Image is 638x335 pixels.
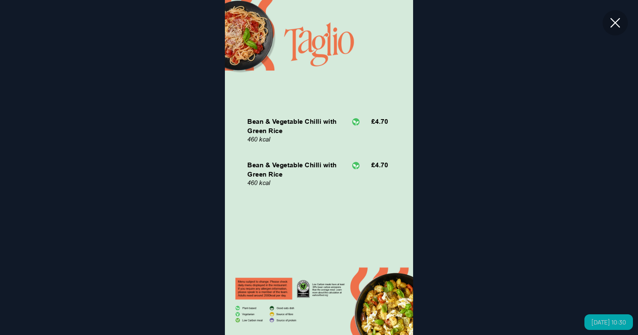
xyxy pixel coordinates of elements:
span: £4.70 [371,117,388,125]
span: 460 kcal [247,180,270,187]
span: Bean & Vegetable Chilli with Green Rice [247,117,336,135]
span: 460 kcal [247,136,270,143]
div: Schedule Time [584,314,633,330]
span: Bean & Vegetable Chilli with Green Rice [247,161,336,178]
span: £4.70 [371,161,388,169]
